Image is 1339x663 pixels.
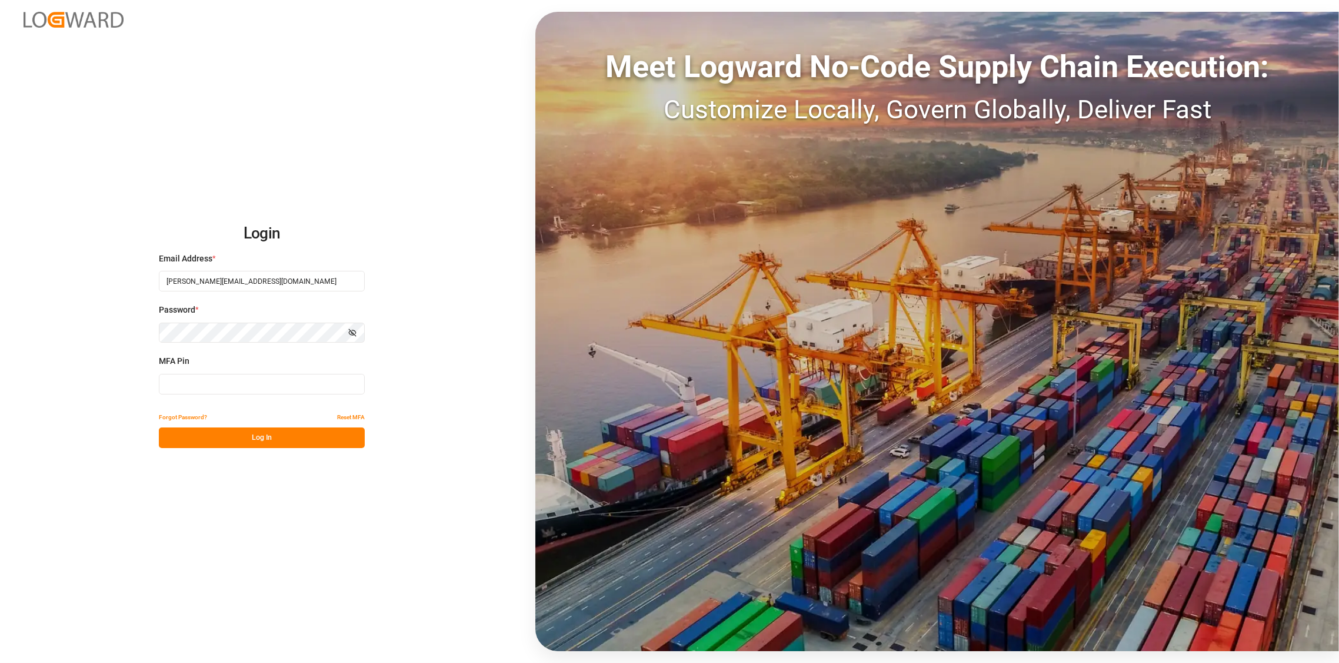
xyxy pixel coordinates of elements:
img: Logward_new_orange.png [24,12,124,28]
span: Email Address [159,253,212,265]
button: Log In [159,427,365,448]
span: Password [159,304,195,316]
div: Customize Locally, Govern Globally, Deliver Fast [535,90,1339,129]
button: Reset MFA [337,407,365,427]
h2: Login [159,215,365,253]
div: Meet Logward No-Code Supply Chain Execution: [535,44,1339,90]
button: Forgot Password? [159,407,207,427]
span: MFA Pin [159,355,189,367]
input: Enter your email [159,271,365,291]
